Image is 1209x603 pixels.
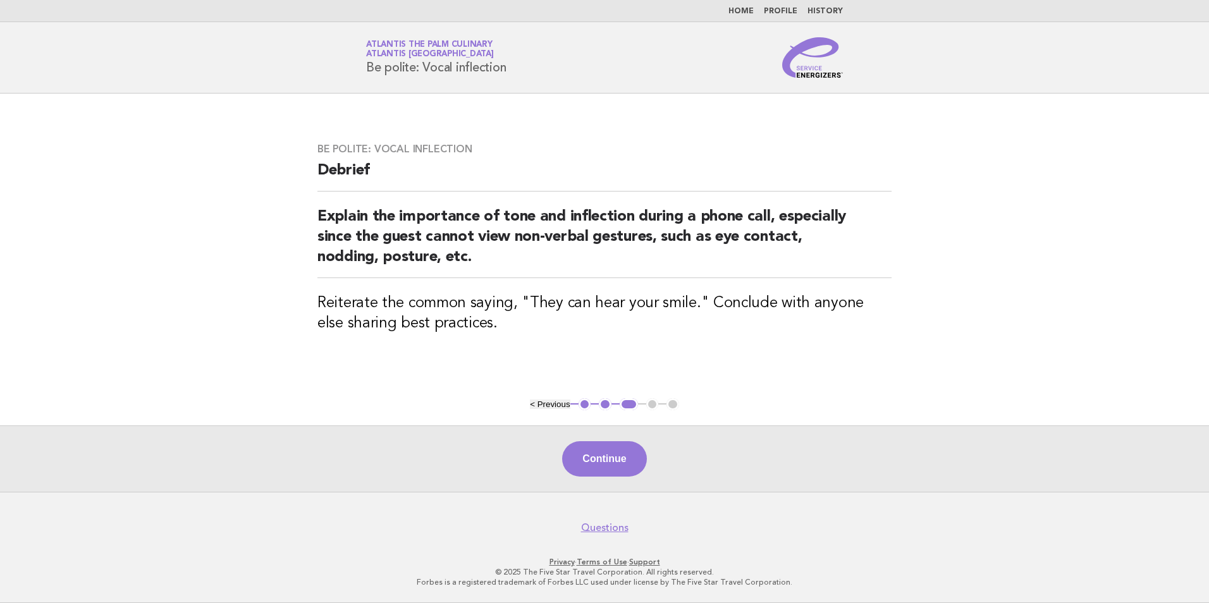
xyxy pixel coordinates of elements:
h3: Be polite: Vocal inflection [317,143,892,155]
p: · · [218,557,991,567]
a: History [807,8,843,15]
a: Terms of Use [577,557,627,566]
img: Service Energizers [782,37,843,78]
button: 1 [579,398,591,411]
a: Atlantis The Palm CulinaryAtlantis [GEOGRAPHIC_DATA] [366,40,494,58]
p: Forbes is a registered trademark of Forbes LLC used under license by The Five Star Travel Corpora... [218,577,991,587]
a: Home [728,8,754,15]
a: Support [629,557,660,566]
button: 3 [620,398,638,411]
a: Questions [581,521,629,534]
button: Continue [562,441,646,477]
h3: Reiterate the common saying, "They can hear your smile." Conclude with anyone else sharing best p... [317,293,892,334]
button: 2 [599,398,611,411]
a: Profile [764,8,797,15]
span: Atlantis [GEOGRAPHIC_DATA] [366,51,494,59]
p: © 2025 The Five Star Travel Corporation. All rights reserved. [218,567,991,577]
h2: Debrief [317,161,892,192]
h1: Be polite: Vocal inflection [366,41,506,74]
button: < Previous [530,399,570,409]
h2: Explain the importance of tone and inflection during a phone call, especially since the guest can... [317,207,892,278]
a: Privacy [549,557,575,566]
